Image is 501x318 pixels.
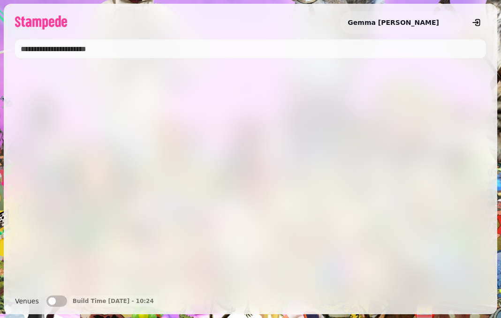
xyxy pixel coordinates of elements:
p: Build Time [DATE] - 10:24 [73,297,154,305]
img: logo [15,15,67,30]
button: logout [467,13,486,32]
label: Venues [15,295,39,307]
img: aHR0cHM6Ly93d3cuZ3JhdmF0YXIuY29tL2F2YXRhci9mYzc3MjFmYzAxM2Q1NjkzMmZmMTBlNjlhMTY0MTcwNj9zPTE1MCZkP... [443,13,462,32]
h2: Gemma [PERSON_NAME] [348,18,439,27]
